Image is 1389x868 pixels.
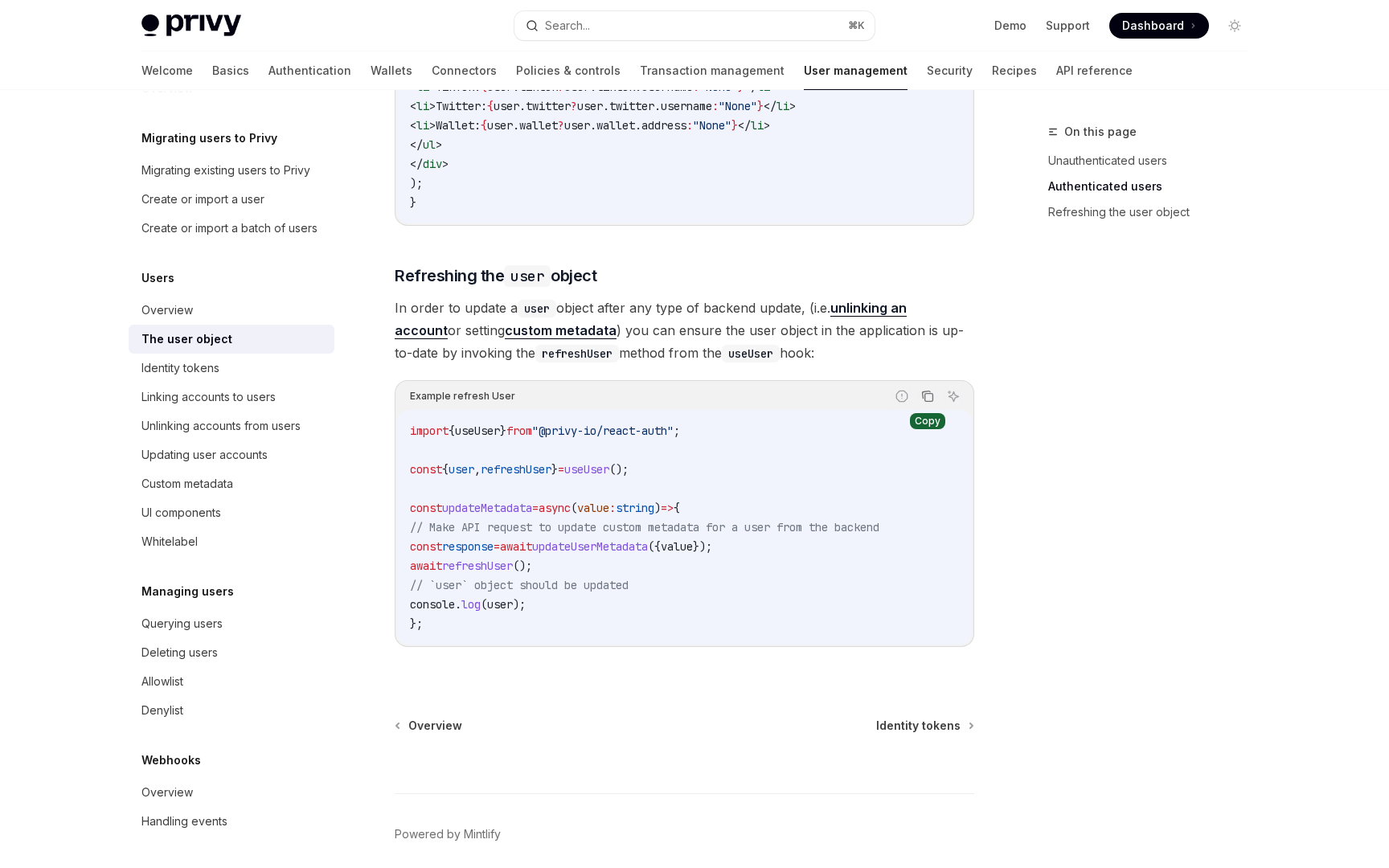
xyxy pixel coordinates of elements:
[500,424,506,438] span: }
[432,51,497,90] a: Connectors
[442,539,494,554] span: response
[712,99,719,113] span: :
[141,474,233,493] div: Custom metadata
[141,51,193,90] a: Welcome
[519,80,558,94] span: tiktok
[532,501,539,515] span: =
[436,99,487,113] span: Twitter:
[596,80,635,94] span: tiktok
[776,99,789,113] span: li
[410,597,455,612] span: console
[551,462,558,477] span: }
[461,597,481,612] span: log
[141,643,218,662] div: Deleting users
[674,424,680,438] span: ;
[141,129,277,148] h5: Migrating users to Privy
[693,118,731,133] span: "None"
[505,322,617,339] a: custom metadata
[129,214,334,243] a: Create or import a batch of users
[641,118,686,133] span: address
[494,99,519,113] span: user
[436,80,481,94] span: TikTok:
[532,539,648,554] span: updateUserMetadata
[129,638,334,667] a: Deleting users
[487,80,513,94] span: user
[455,597,461,612] span: .
[395,826,501,842] a: Powered by Mintlify
[487,597,513,612] span: user
[141,190,264,209] div: Create or import a user
[410,462,442,477] span: const
[408,718,462,734] span: Overview
[661,539,693,554] span: value
[722,345,780,362] code: useUser
[738,80,744,94] span: }
[129,807,334,836] a: Handling events
[641,80,693,94] span: username
[410,137,423,152] span: </
[992,51,1037,90] a: Recipes
[770,80,776,94] span: >
[129,778,334,807] a: Overview
[804,51,908,90] a: User management
[590,80,596,94] span: .
[481,80,487,94] span: {
[129,609,334,638] a: Querying users
[518,300,556,317] code: user
[141,751,201,770] h5: Webhooks
[571,501,577,515] span: (
[268,51,351,90] a: Authentication
[513,118,519,133] span: .
[416,99,429,113] span: li
[635,80,641,94] span: .
[609,501,616,515] span: :
[719,99,757,113] span: "None"
[564,80,590,94] span: user
[141,701,183,720] div: Denylist
[686,118,693,133] span: :
[129,411,334,440] a: Unlinking accounts from users
[141,582,234,601] h5: Managing users
[545,16,590,35] div: Search...
[693,539,712,554] span: });
[129,498,334,527] a: UI components
[640,51,785,90] a: Transaction management
[481,118,487,133] span: {
[410,424,449,438] span: import
[513,80,519,94] span: .
[141,219,318,238] div: Create or import a batch of users
[395,300,907,339] a: unlinking an account
[1109,13,1209,39] a: Dashboard
[129,527,334,556] a: Whitelabel
[129,696,334,725] a: Denylist
[1048,199,1260,225] a: Refreshing the user object
[442,157,449,171] span: >
[481,462,551,477] span: refreshUser
[141,532,198,551] div: Whitelabel
[943,386,964,407] button: Ask AI
[596,118,635,133] span: wallet
[564,118,590,133] span: user
[410,176,423,190] span: );
[129,383,334,411] a: Linking accounts to users
[535,345,619,362] code: refreshUser
[141,358,219,378] div: Identity tokens
[212,51,249,90] a: Basics
[1046,18,1090,34] a: Support
[410,520,879,534] span: // Make API request to update custom metadata for a user from the backend
[494,539,500,554] span: =
[616,501,654,515] span: string
[395,264,596,287] span: Refreshing the object
[141,330,232,349] div: The user object
[436,118,481,133] span: Wallet:
[141,301,193,320] div: Overview
[410,501,442,515] span: const
[449,462,474,477] span: user
[474,462,481,477] span: ,
[532,424,674,438] span: "@privy-io/react-auth"
[654,99,661,113] span: .
[449,424,455,438] span: {
[1048,174,1260,199] a: Authenticated users
[141,614,223,633] div: Querying users
[141,161,310,180] div: Migrating existing users to Privy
